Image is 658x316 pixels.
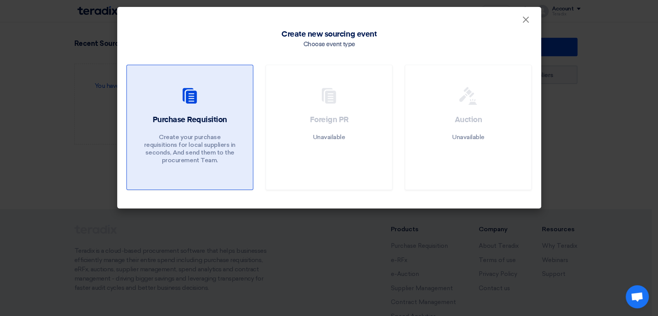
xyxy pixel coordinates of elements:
[126,65,253,190] a: Purchase Requisition Create your purchase requisitions for local suppliers in seconds, And send t...
[516,12,536,28] button: Close
[281,29,377,40] span: Create new sourcing event
[455,116,482,124] span: Auction
[452,133,485,141] p: Unavailable
[626,285,649,308] div: Open chat
[313,133,345,141] p: Unavailable
[152,114,227,125] h2: Purchase Requisition
[303,40,355,49] div: Choose event type
[143,133,236,164] p: Create your purchase requisitions for local suppliers in seconds, And send them to the procuremen...
[310,116,348,124] span: Foreign PR
[522,14,530,29] span: ×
